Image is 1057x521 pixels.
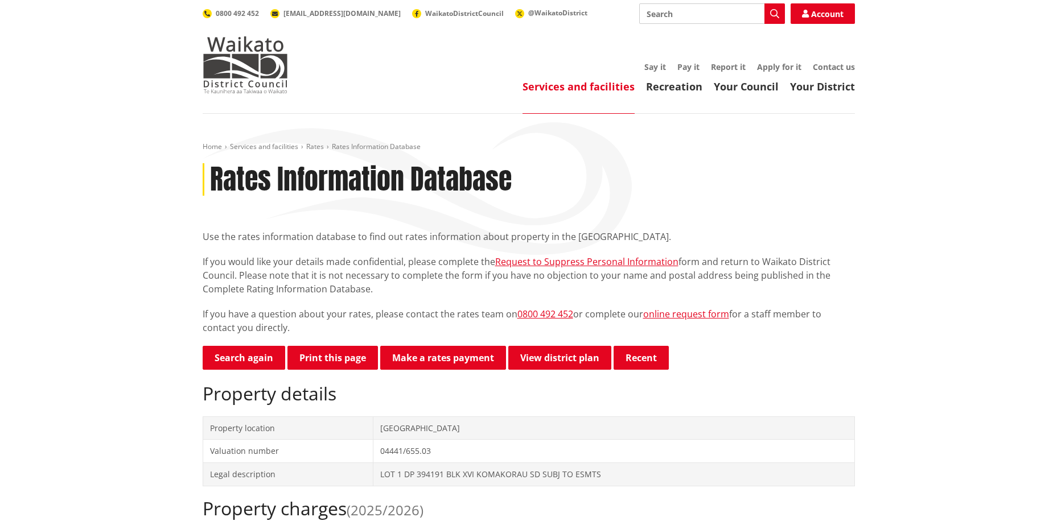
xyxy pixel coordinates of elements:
[790,80,855,93] a: Your District
[813,61,855,72] a: Contact us
[373,440,854,463] td: 04441/655.03
[230,142,298,151] a: Services and facilities
[528,8,587,18] span: @WaikatoDistrict
[347,501,423,519] span: (2025/2026)
[283,9,401,18] span: [EMAIL_ADDRESS][DOMAIN_NAME]
[508,346,611,370] a: View district plan
[203,9,259,18] a: 0800 492 452
[515,8,587,18] a: @WaikatoDistrict
[757,61,801,72] a: Apply for it
[216,9,259,18] span: 0800 492 452
[412,9,504,18] a: WaikatoDistrictCouncil
[287,346,378,370] button: Print this page
[210,163,512,196] h1: Rates Information Database
[644,61,666,72] a: Say it
[203,142,222,151] a: Home
[646,80,702,93] a: Recreation
[203,383,855,404] h2: Property details
[332,142,421,151] span: Rates Information Database
[306,142,324,151] a: Rates
[517,308,573,320] a: 0800 492 452
[203,346,285,370] a: Search again
[714,80,779,93] a: Your Council
[639,3,785,24] input: Search input
[203,142,855,152] nav: breadcrumb
[203,440,373,463] td: Valuation number
[203,307,855,334] p: If you have a question about your rates, please contact the rates team on or complete our for a s...
[380,346,506,370] a: Make a rates payment
[643,308,729,320] a: online request form
[373,416,854,440] td: [GEOGRAPHIC_DATA]
[425,9,504,18] span: WaikatoDistrictCouncil
[677,61,700,72] a: Pay it
[711,61,746,72] a: Report it
[791,3,855,24] a: Account
[614,346,669,370] button: Recent
[203,416,373,440] td: Property location
[495,255,678,268] a: Request to Suppress Personal Information
[203,498,855,519] h2: Property charges
[373,462,854,486] td: LOT 1 DP 394191 BLK XVI KOMAKORAU SD SUBJ TO ESMTS
[523,80,635,93] a: Services and facilities
[203,255,855,296] p: If you would like your details made confidential, please complete the form and return to Waikato ...
[203,230,855,243] p: Use the rates information database to find out rates information about property in the [GEOGRAPHI...
[203,462,373,486] td: Legal description
[203,36,288,93] img: Waikato District Council - Te Kaunihera aa Takiwaa o Waikato
[270,9,401,18] a: [EMAIL_ADDRESS][DOMAIN_NAME]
